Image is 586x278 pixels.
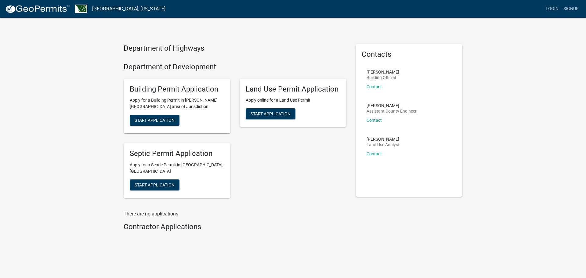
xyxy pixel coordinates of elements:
[367,137,400,141] p: [PERSON_NAME]
[367,151,382,156] a: Contact
[124,222,346,231] h4: Contractor Applications
[124,210,346,218] p: There are no applications
[130,97,224,110] p: Apply for a Building Permit in [PERSON_NAME][GEOGRAPHIC_DATA] area of Jurisdiction
[367,75,399,80] p: Building Official
[124,44,346,53] h4: Department of Highways
[543,3,561,15] a: Login
[92,4,165,14] a: [GEOGRAPHIC_DATA], [US_STATE]
[362,50,456,59] h5: Contacts
[561,3,581,15] a: Signup
[251,111,291,116] span: Start Application
[367,118,382,123] a: Contact
[367,109,417,113] p: Assistant County Engineer
[130,179,179,190] button: Start Application
[367,84,382,89] a: Contact
[246,85,340,94] h5: Land Use Permit Application
[135,182,175,187] span: Start Application
[130,149,224,158] h5: Septic Permit Application
[246,97,340,103] p: Apply online for a Land Use Permit
[130,85,224,94] h5: Building Permit Application
[75,5,87,13] img: Benton County, Minnesota
[124,63,346,71] h4: Department of Development
[130,115,179,126] button: Start Application
[367,103,417,108] p: [PERSON_NAME]
[367,70,399,74] p: [PERSON_NAME]
[246,108,295,119] button: Start Application
[135,118,175,123] span: Start Application
[367,143,400,147] p: Land Use Analyst
[124,222,346,234] wm-workflow-list-section: Contractor Applications
[130,162,224,175] p: Apply for a Septic Permit in [GEOGRAPHIC_DATA], [GEOGRAPHIC_DATA]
